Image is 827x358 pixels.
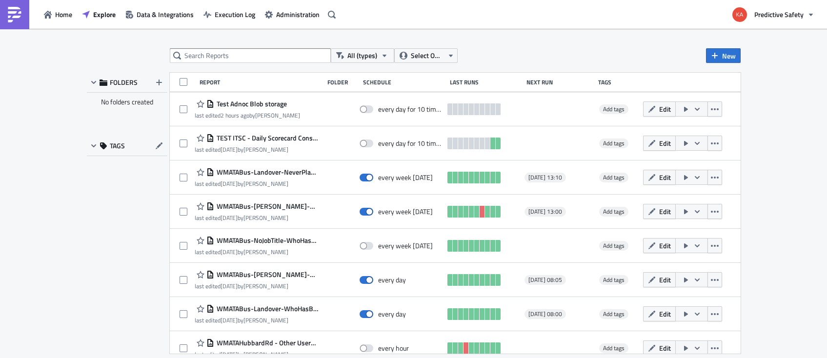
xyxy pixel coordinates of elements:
[221,145,238,154] time: 2025-09-16T14:13:01Z
[603,275,625,284] span: Add tags
[221,111,249,120] time: 2025-09-17T15:11:28Z
[121,7,199,22] button: Data & Integrations
[528,208,562,216] span: [DATE] 13:00
[195,317,319,324] div: last edited by [PERSON_NAME]
[214,99,287,108] span: Test Adnoc Blob storage
[528,310,562,318] span: [DATE] 08:00
[221,247,238,257] time: 2025-07-10T21:11:25Z
[659,275,671,285] span: Edit
[603,343,625,353] span: Add tags
[599,275,628,285] span: Add tags
[526,79,593,86] div: Next Run
[214,134,319,142] span: TEST ITSC - Daily Scorecard Consolidated
[599,173,628,182] span: Add tags
[214,270,319,279] span: WMATABus-Andrews-WhoHasBeenTrainedOnTheGame
[643,101,676,117] button: Edit
[528,174,562,181] span: [DATE] 13:10
[643,272,676,287] button: Edit
[603,173,625,182] span: Add tags
[599,343,628,353] span: Add tags
[659,206,671,217] span: Edit
[260,7,324,22] button: Administration
[603,104,625,114] span: Add tags
[659,343,671,353] span: Edit
[599,207,628,217] span: Add tags
[659,240,671,251] span: Edit
[659,104,671,114] span: Edit
[722,51,736,61] span: New
[411,50,444,61] span: Select Owner
[378,241,433,250] div: every week on Monday
[599,139,628,148] span: Add tags
[659,309,671,319] span: Edit
[195,351,319,358] div: last edited by [PERSON_NAME]
[378,276,406,284] div: every day
[378,344,409,353] div: every hour
[221,281,238,291] time: 2025-08-06T19:50:10Z
[347,50,377,61] span: All (types)
[200,79,323,86] div: Report
[221,213,238,222] time: 2025-09-05T12:44:27Z
[754,9,804,20] span: Predictive Safety
[214,168,319,177] span: WMATABus-Landover-NeverPlayed
[55,9,72,20] span: Home
[215,9,255,20] span: Execution Log
[598,79,639,86] div: Tags
[170,48,331,63] input: Search Reports
[221,316,238,325] time: 2025-08-06T19:49:49Z
[327,79,358,86] div: Folder
[450,79,522,86] div: Last Runs
[378,105,443,114] div: every day for 10 times
[378,207,433,216] div: every week on Thursday
[276,9,320,20] span: Administration
[110,78,138,87] span: FOLDERS
[221,179,238,188] time: 2025-09-05T12:44:13Z
[394,48,458,63] button: Select Owner
[528,276,562,284] span: [DATE] 08:05
[378,139,443,148] div: every day for 10 times
[643,340,676,356] button: Edit
[199,7,260,22] button: Execution Log
[93,9,116,20] span: Explore
[195,180,319,187] div: last edited by [PERSON_NAME]
[659,172,671,182] span: Edit
[77,7,121,22] button: Explore
[731,6,748,23] img: Avatar
[599,309,628,319] span: Add tags
[87,93,167,111] div: No folders created
[603,139,625,148] span: Add tags
[643,170,676,185] button: Edit
[195,112,300,119] div: last edited by [PERSON_NAME]
[378,310,406,318] div: every day
[378,173,433,182] div: every week on Thursday
[603,241,625,250] span: Add tags
[643,136,676,151] button: Edit
[214,202,319,211] span: WMATABus-Andrews-NeverPlayed
[195,146,319,153] div: last edited by [PERSON_NAME]
[726,4,820,25] button: Predictive Safety
[643,238,676,253] button: Edit
[39,7,77,22] button: Home
[603,309,625,318] span: Add tags
[214,236,319,245] span: WMATABus-NoJobTitle-WhoHasBeenTrainedOnTheGame
[195,248,319,256] div: last edited by [PERSON_NAME]
[214,304,319,313] span: WMATABus-Landover-WhoHasBeenTrainedOnTheGame
[110,141,125,150] span: TAGS
[603,207,625,216] span: Add tags
[643,306,676,321] button: Edit
[659,138,671,148] span: Edit
[363,79,445,86] div: Schedule
[599,241,628,251] span: Add tags
[214,338,319,347] span: WMATAHubbardRd - Other Users Suspected in Last Hour
[195,282,319,290] div: last edited by [PERSON_NAME]
[137,9,194,20] span: Data & Integrations
[195,214,319,221] div: last edited by [PERSON_NAME]
[599,104,628,114] span: Add tags
[331,48,394,63] button: All (types)
[7,7,22,22] img: PushMetrics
